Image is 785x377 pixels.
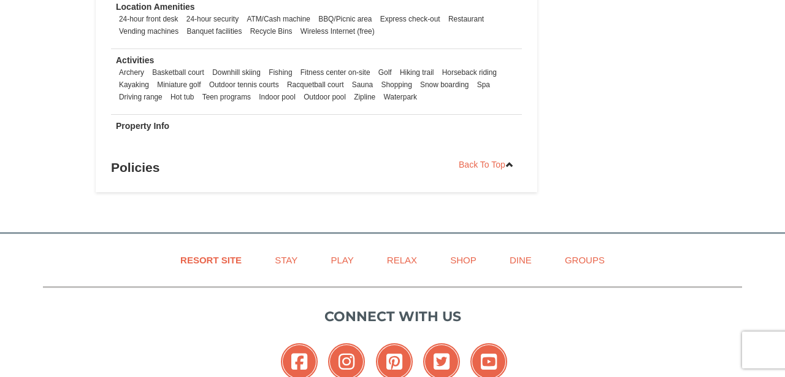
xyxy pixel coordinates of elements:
[116,91,166,103] li: Driving range
[315,246,369,274] a: Play
[439,66,500,79] li: Horseback riding
[43,306,742,327] p: Connect with us
[209,66,264,79] li: Downhill skiing
[372,246,432,274] a: Relax
[301,91,349,103] li: Outdoor pool
[445,13,487,25] li: Restaurant
[381,91,420,103] li: Waterpark
[167,91,197,103] li: Hot tub
[184,25,245,37] li: Banquet facilities
[183,13,242,25] li: 24-hour security
[116,55,154,65] strong: Activities
[315,13,375,25] li: BBQ/Picnic area
[435,246,492,274] a: Shop
[494,246,547,274] a: Dine
[351,91,378,103] li: Zipline
[116,66,147,79] li: Archery
[116,2,195,12] strong: Location Amenities
[549,246,620,274] a: Groups
[116,79,152,91] li: Kayaking
[243,13,313,25] li: ATM/Cash machine
[199,91,254,103] li: Teen programs
[256,91,299,103] li: Indoor pool
[259,246,313,274] a: Stay
[149,66,207,79] li: Basketball court
[349,79,376,91] li: Sauna
[397,66,437,79] li: Hiking trail
[266,66,295,79] li: Fishing
[247,25,296,37] li: Recycle Bins
[474,79,493,91] li: Spa
[116,121,169,131] strong: Property Info
[377,13,443,25] li: Express check-out
[451,155,522,174] a: Back To Top
[165,246,257,274] a: Resort Site
[154,79,204,91] li: Miniature golf
[116,13,182,25] li: 24-hour front desk
[116,25,182,37] li: Vending machines
[206,79,282,91] li: Outdoor tennis courts
[297,25,378,37] li: Wireless Internet (free)
[378,79,415,91] li: Shopping
[284,79,347,91] li: Racquetball court
[417,79,472,91] li: Snow boarding
[297,66,373,79] li: Fitness center on-site
[111,155,522,180] h3: Policies
[375,66,395,79] li: Golf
